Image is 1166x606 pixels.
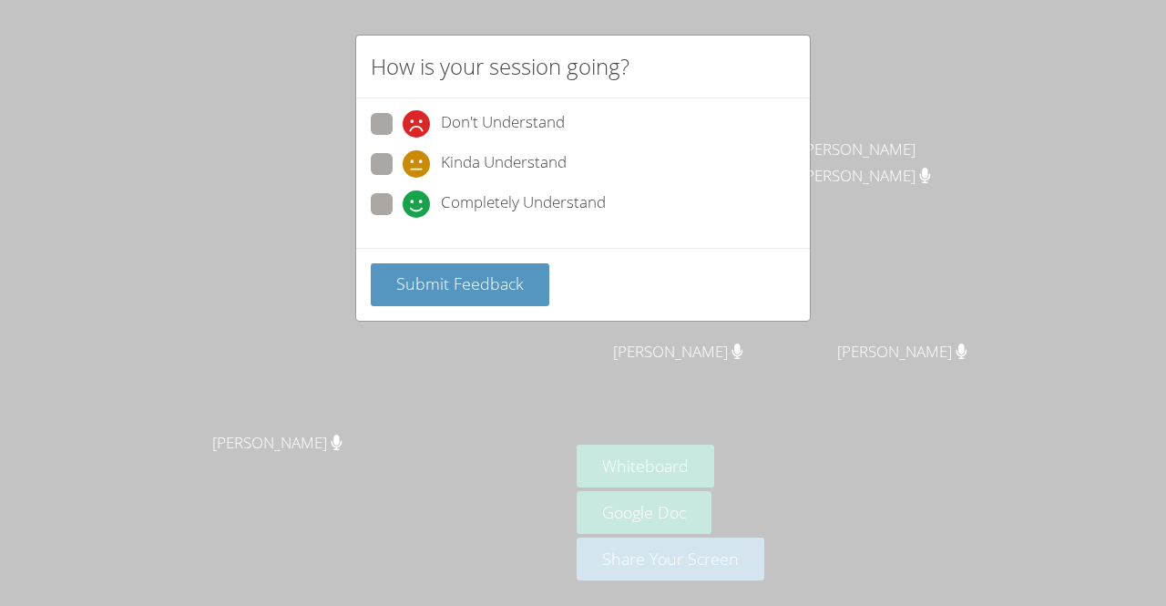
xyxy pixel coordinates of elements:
[371,50,629,83] h2: How is your session going?
[441,150,567,178] span: Kinda Understand
[441,110,565,138] span: Don't Understand
[371,263,549,306] button: Submit Feedback
[441,190,606,218] span: Completely Understand
[396,272,524,294] span: Submit Feedback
